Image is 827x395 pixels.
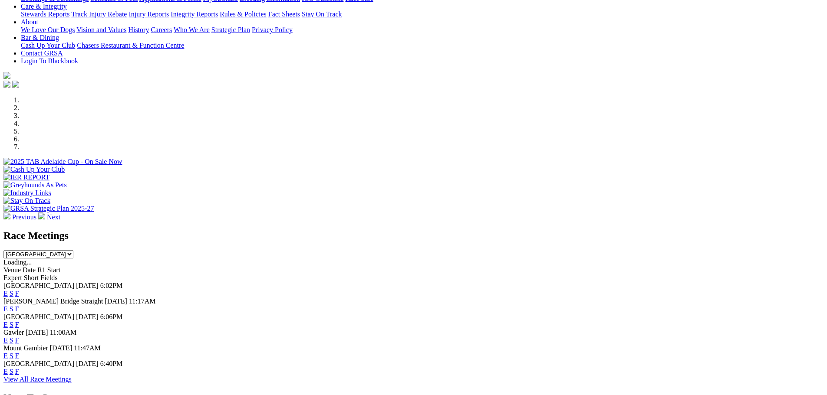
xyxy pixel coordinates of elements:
[3,258,32,266] span: Loading...
[3,72,10,79] img: logo-grsa-white.png
[71,10,127,18] a: Track Injury Rebate
[76,282,99,289] span: [DATE]
[23,266,36,274] span: Date
[3,213,38,221] a: Previous
[21,10,69,18] a: Stewards Reports
[12,81,19,88] img: twitter.svg
[21,57,78,65] a: Login To Blackbook
[21,49,63,57] a: Contact GRSA
[3,305,8,313] a: E
[15,368,19,375] a: F
[151,26,172,33] a: Careers
[15,352,19,359] a: F
[3,352,8,359] a: E
[10,290,13,297] a: S
[220,10,267,18] a: Rules & Policies
[21,34,59,41] a: Bar & Dining
[10,321,13,328] a: S
[3,181,67,189] img: Greyhounds As Pets
[128,10,169,18] a: Injury Reports
[21,18,38,26] a: About
[37,266,60,274] span: R1 Start
[40,274,57,281] span: Fields
[21,26,824,34] div: About
[100,282,123,289] span: 6:02PM
[105,297,127,305] span: [DATE]
[76,313,99,320] span: [DATE]
[50,344,72,352] span: [DATE]
[3,274,22,281] span: Expert
[211,26,250,33] a: Strategic Plan
[15,321,19,328] a: F
[3,368,8,375] a: E
[3,212,10,219] img: chevron-left-pager-white.svg
[50,329,77,336] span: 11:00AM
[10,305,13,313] a: S
[21,26,75,33] a: We Love Our Dogs
[3,81,10,88] img: facebook.svg
[3,266,21,274] span: Venue
[38,213,60,221] a: Next
[3,290,8,297] a: E
[47,213,60,221] span: Next
[3,197,50,205] img: Stay On Track
[3,321,8,328] a: E
[100,313,123,320] span: 6:06PM
[21,42,75,49] a: Cash Up Your Club
[3,344,48,352] span: Mount Gambier
[21,42,824,49] div: Bar & Dining
[15,336,19,344] a: F
[129,297,156,305] span: 11:17AM
[3,360,74,367] span: [GEOGRAPHIC_DATA]
[24,274,39,281] span: Short
[10,368,13,375] a: S
[268,10,300,18] a: Fact Sheets
[12,213,36,221] span: Previous
[21,3,67,10] a: Care & Integrity
[128,26,149,33] a: History
[171,10,218,18] a: Integrity Reports
[38,212,45,219] img: chevron-right-pager-white.svg
[3,173,49,181] img: IER REPORT
[21,10,824,18] div: Care & Integrity
[3,313,74,320] span: [GEOGRAPHIC_DATA]
[3,205,94,212] img: GRSA Strategic Plan 2025-27
[76,26,126,33] a: Vision and Values
[3,282,74,289] span: [GEOGRAPHIC_DATA]
[3,166,65,173] img: Cash Up Your Club
[3,329,24,336] span: Gawler
[15,305,19,313] a: F
[3,189,51,197] img: Industry Links
[174,26,210,33] a: Who We Are
[26,329,48,336] span: [DATE]
[74,344,101,352] span: 11:47AM
[3,230,824,242] h2: Race Meetings
[3,336,8,344] a: E
[3,297,103,305] span: [PERSON_NAME] Bridge Straight
[302,10,342,18] a: Stay On Track
[77,42,184,49] a: Chasers Restaurant & Function Centre
[100,360,123,367] span: 6:40PM
[3,375,72,383] a: View All Race Meetings
[10,336,13,344] a: S
[3,158,122,166] img: 2025 TAB Adelaide Cup - On Sale Now
[10,352,13,359] a: S
[252,26,293,33] a: Privacy Policy
[15,290,19,297] a: F
[76,360,99,367] span: [DATE]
